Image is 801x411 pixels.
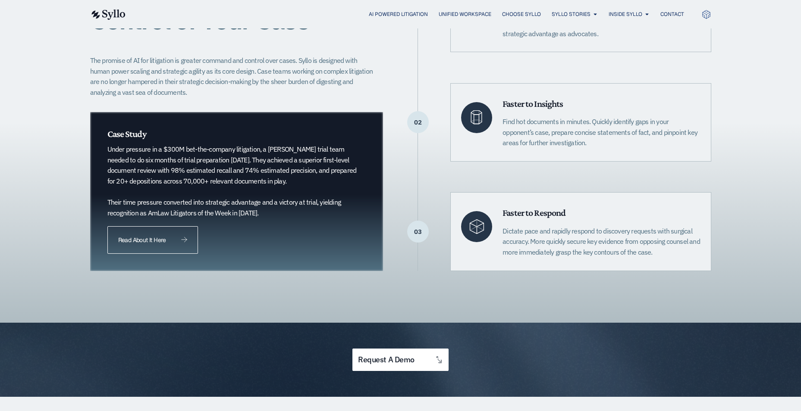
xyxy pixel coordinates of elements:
[143,10,684,19] div: Menu Toggle
[143,10,684,19] nav: Menu
[502,10,541,18] a: Choose Syllo
[107,226,198,254] a: Read About It Here
[503,226,700,258] p: Dictate pace and rapidly respond to discovery requests with surgical accuracy. More quickly secur...
[352,349,448,371] a: request a demo
[107,128,146,139] span: Case Study
[90,55,378,98] p: The promise of AI for litigation is greater command and control over cases. Syllo is designed wit...
[107,144,357,218] p: Under pressure in a $300M bet-the-company litigation, a [PERSON_NAME] trial team needed to do six...
[503,116,700,148] p: Find hot documents in minutes. Quickly identify gaps in your opponent’s case, prepare concise sta...
[660,10,684,18] a: Contact
[503,207,565,218] span: Faster to Respond
[609,10,642,18] a: Inside Syllo
[503,98,563,109] span: Faster to Insights
[118,237,166,243] span: Read About It Here
[552,10,591,18] a: Syllo Stories
[358,356,414,364] span: request a demo
[90,9,126,20] img: syllo
[439,10,491,18] a: Unified Workspace
[369,10,428,18] a: AI Powered Litigation
[407,122,429,123] p: 02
